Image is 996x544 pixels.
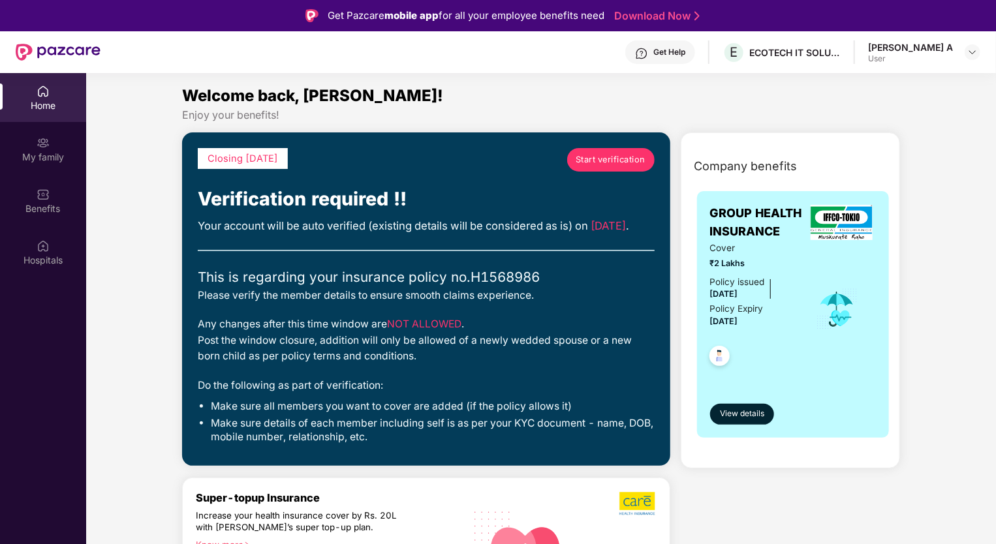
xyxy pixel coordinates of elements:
[749,46,841,59] div: ECOTECH IT SOLUTIONS PRIVATE LIMITED
[694,157,798,175] span: Company benefits
[619,491,657,516] img: b5dec4f62d2307b9de63beb79f102df3.png
[211,400,655,414] li: Make sure all members you want to cover are added (if the policy allows it)
[182,108,900,122] div: Enjoy your benefits!
[967,47,978,57] img: svg+xml;base64,PHN2ZyBpZD0iRHJvcGRvd24tMzJ4MzIiIHhtbG5zPSJodHRwOi8vd3d3LnczLm9yZy8yMDAwL3N2ZyIgd2...
[37,85,50,98] img: svg+xml;base64,PHN2ZyBpZD0iSG9tZSIgeG1sbnM9Imh0dHA6Ly93d3cudzMub3JnLzIwMDAvc3ZnIiB3aWR0aD0iMjAiIG...
[704,342,736,374] img: svg+xml;base64,PHN2ZyB4bWxucz0iaHR0cDovL3d3dy53My5vcmcvMjAwMC9zdmciIHdpZHRoPSI0OC45NDMiIGhlaWdodD...
[198,288,655,303] div: Please verify the member details to ensure smooth claims experience.
[710,289,738,299] span: [DATE]
[198,267,655,288] div: This is regarding your insurance policy no. H1568986
[710,316,738,326] span: [DATE]
[37,188,50,201] img: svg+xml;base64,PHN2ZyBpZD0iQmVuZWZpdHMiIHhtbG5zPSJodHRwOi8vd3d3LnczLm9yZy8yMDAwL3N2ZyIgd2lkdGg9Ij...
[208,153,278,164] span: Closing [DATE]
[196,491,465,504] div: Super-topup Insurance
[710,302,764,316] div: Policy Expiry
[710,404,775,425] button: View details
[710,257,798,270] span: ₹2 Lakhs
[710,204,807,241] span: GROUP HEALTH INSURANCE
[211,417,655,444] li: Make sure details of each member including self is as per your KYC document - name, DOB, mobile n...
[305,9,319,22] img: Logo
[182,86,443,105] span: Welcome back, [PERSON_NAME]!
[694,9,700,23] img: Stroke
[196,510,409,533] div: Increase your health insurance cover by Rs. 20L with [PERSON_NAME]’s super top-up plan.
[816,288,858,331] img: icon
[16,44,101,61] img: New Pazcare Logo
[720,408,764,420] span: View details
[730,44,738,60] span: E
[37,239,50,252] img: svg+xml;base64,PHN2ZyBpZD0iSG9zcGl0YWxzIiB4bWxucz0iaHR0cDovL3d3dy53My5vcmcvMjAwMC9zdmciIHdpZHRoPS...
[198,316,655,364] div: Any changes after this time window are . Post the window closure, addition will only be allowed o...
[614,9,696,23] a: Download Now
[868,53,953,64] div: User
[576,153,646,166] span: Start verification
[567,148,655,172] a: Start verification
[811,205,873,240] img: insurerLogo
[635,47,648,60] img: svg+xml;base64,PHN2ZyBpZD0iSGVscC0zMngzMiIgeG1sbnM9Imh0dHA6Ly93d3cudzMub3JnLzIwMDAvc3ZnIiB3aWR0aD...
[591,219,626,232] span: [DATE]
[37,136,50,149] img: svg+xml;base64,PHN2ZyB3aWR0aD0iMjAiIGhlaWdodD0iMjAiIHZpZXdCb3g9IjAgMCAyMCAyMCIgZmlsbD0ibm9uZSIgeG...
[384,9,439,22] strong: mobile app
[710,275,765,289] div: Policy issued
[710,241,798,255] span: Cover
[868,41,953,53] div: [PERSON_NAME] A
[328,8,604,23] div: Get Pazcare for all your employee benefits need
[198,185,655,214] div: Verification required !!
[198,378,655,393] div: Do the following as part of verification:
[653,47,685,57] div: Get Help
[387,318,461,330] span: NOT ALLOWED
[198,217,655,234] div: Your account will be auto verified (existing details will be considered as is) on .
